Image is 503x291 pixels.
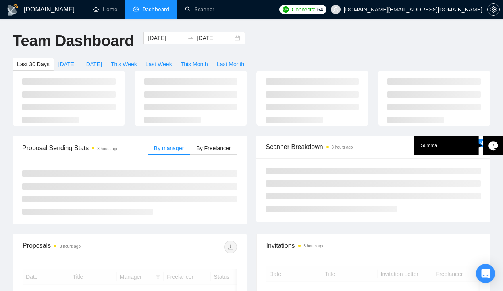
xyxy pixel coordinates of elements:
[317,5,323,14] span: 54
[196,145,231,151] span: By Freelancer
[80,58,106,71] button: [DATE]
[487,3,500,16] button: setting
[60,244,81,249] time: 3 hours ago
[146,60,172,69] span: Last Week
[97,147,118,151] time: 3 hours ago
[304,244,325,248] time: 3 hours ago
[93,6,117,13] a: homeHome
[212,58,249,71] button: Last Month
[154,145,184,151] span: By manager
[143,6,169,13] span: Dashboard
[197,34,233,42] input: End date
[332,145,353,149] time: 3 hours ago
[22,143,148,153] span: Proposal Sending Stats
[58,60,76,69] span: [DATE]
[85,60,102,69] span: [DATE]
[283,6,289,13] img: upwork-logo.png
[23,241,130,253] div: Proposals
[176,58,212,71] button: This Month
[476,264,495,283] div: Open Intercom Messenger
[185,6,214,13] a: searchScanner
[148,34,184,42] input: Start date
[266,142,481,152] span: Scanner Breakdown
[187,35,194,41] span: to
[106,58,141,71] button: This Week
[181,60,208,69] span: This Month
[6,4,19,16] img: logo
[54,58,80,71] button: [DATE]
[291,5,315,14] span: Connects:
[141,58,176,71] button: Last Week
[333,7,339,12] span: user
[111,60,137,69] span: This Week
[479,140,490,146] span: New
[13,32,134,50] h1: Team Dashboard
[187,35,194,41] span: swap-right
[487,6,500,13] a: setting
[17,60,50,69] span: Last 30 Days
[266,241,481,251] span: Invitations
[133,6,139,12] span: dashboard
[13,58,54,71] button: Last 30 Days
[217,60,244,69] span: Last Month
